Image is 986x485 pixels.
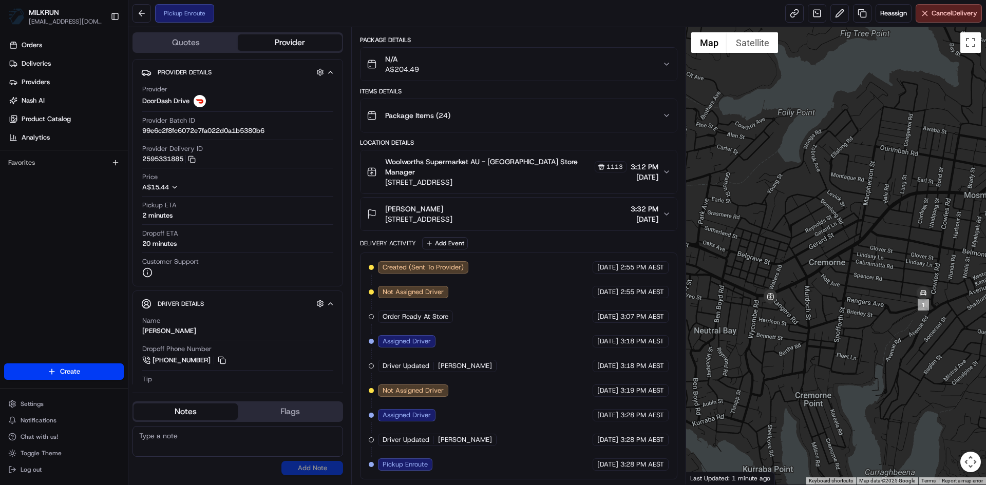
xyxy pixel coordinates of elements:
[620,361,664,371] span: 3:18 PM AEST
[142,126,264,135] span: 99e6c2f8fc6072e7fa022d0a1b5380b6
[597,263,618,272] span: [DATE]
[142,144,203,153] span: Provider Delivery ID
[21,465,42,474] span: Log out
[4,55,128,72] a: Deliveries
[142,375,152,384] span: Tip
[385,177,626,187] span: [STREET_ADDRESS]
[4,430,124,444] button: Chat with us!
[385,64,419,74] span: A$204.49
[631,214,658,224] span: [DATE]
[876,4,912,23] button: Reassign
[360,239,416,247] div: Delivery Activity
[597,460,618,469] span: [DATE]
[22,96,45,105] span: Nash AI
[606,163,623,171] span: 1113
[383,263,464,272] span: Created (Sent To Provider)
[60,367,80,376] span: Create
[689,471,723,484] a: Open this area in Google Maps (opens a new window)
[361,198,676,230] button: [PERSON_NAME][STREET_ADDRESS]3:32 PM[DATE]
[142,344,212,354] span: Dropoff Phone Number
[385,54,419,64] span: N/A
[385,204,443,214] span: [PERSON_NAME]
[383,386,444,395] span: Not Assigned Driver
[4,446,124,460] button: Toggle Theme
[360,36,677,44] div: Package Details
[916,4,982,23] button: CancelDelivery
[597,435,618,444] span: [DATE]
[385,157,592,177] span: Woolworths Supermarket AU - [GEOGRAPHIC_DATA] Store Manager
[880,9,907,18] span: Reassign
[22,133,50,142] span: Analytics
[422,237,468,249] button: Add Event
[238,34,342,51] button: Provider
[4,462,124,477] button: Log out
[383,435,429,444] span: Driver Updated
[142,257,199,266] span: Customer Support
[383,411,431,420] span: Assigned Driver
[620,263,664,272] span: 2:55 PM AEST
[21,400,44,408] span: Settings
[4,92,128,109] a: Nash AI
[620,460,664,469] span: 3:28 PM AEST
[597,287,618,297] span: [DATE]
[385,110,450,121] span: Package Items ( 24 )
[142,154,196,164] button: 2595331885
[29,17,102,26] button: [EMAIL_ADDRESS][DOMAIN_NAME]
[22,77,50,87] span: Providers
[8,8,25,25] img: MILKRUN
[620,337,664,346] span: 3:18 PM AEST
[21,433,58,441] span: Chat with us!
[22,41,42,50] span: Orders
[631,204,658,214] span: 3:32 PM
[4,74,128,90] a: Providers
[142,326,196,336] div: [PERSON_NAME]
[142,211,173,220] div: 2 minutes
[141,64,334,81] button: Provider Details
[142,201,177,210] span: Pickup ETA
[383,361,429,371] span: Driver Updated
[631,162,658,172] span: 3:12 PM
[21,449,62,457] span: Toggle Theme
[142,183,233,192] button: A$15.44
[597,361,618,371] span: [DATE]
[4,154,124,171] div: Favorites
[4,129,128,146] a: Analytics
[686,472,775,484] div: Last Updated: 1 minute ago
[158,68,212,76] span: Provider Details
[142,355,227,366] a: [PHONE_NUMBER]
[141,295,334,312] button: Driver Details
[918,299,929,311] div: 1
[620,287,664,297] span: 2:55 PM AEST
[620,312,664,321] span: 3:07 PM AEST
[142,172,158,182] span: Price
[361,48,676,81] button: N/AA$204.49
[21,416,56,424] span: Notifications
[385,214,452,224] span: [STREET_ADDRESS]
[4,363,124,380] button: Create
[4,111,128,127] a: Product Catalog
[597,312,618,321] span: [DATE]
[921,478,936,483] a: Terms (opens in new tab)
[361,99,676,132] button: Package Items (24)
[142,183,169,191] span: A$15.44
[142,239,177,248] div: 20 minutes
[438,361,492,371] span: [PERSON_NAME]
[153,356,211,365] span: [PHONE_NUMBER]
[383,337,431,346] span: Assigned Driver
[4,397,124,411] button: Settings
[142,96,189,106] span: DoorDash Drive
[942,478,983,483] a: Report a map error
[383,460,428,469] span: Pickup Enroute
[727,32,778,53] button: Show satellite imagery
[142,116,195,125] span: Provider Batch ID
[620,411,664,420] span: 3:28 PM AEST
[360,139,677,147] div: Location Details
[4,413,124,428] button: Notifications
[134,34,238,51] button: Quotes
[4,4,106,29] button: MILKRUNMILKRUN[EMAIL_ADDRESS][DOMAIN_NAME]
[194,95,206,107] img: doordash_logo_v2.png
[360,87,677,95] div: Items Details
[22,59,51,68] span: Deliveries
